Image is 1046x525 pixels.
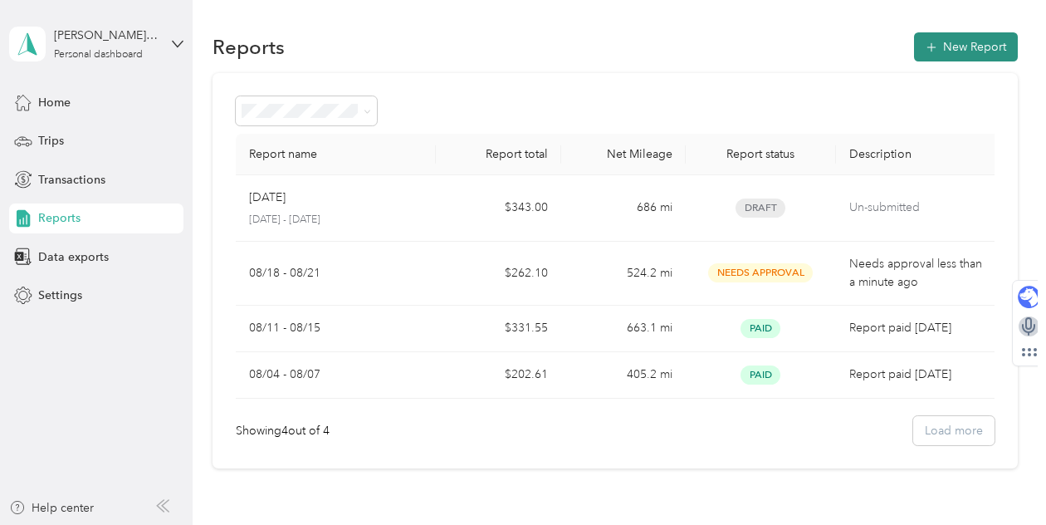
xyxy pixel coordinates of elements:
[38,132,64,150] span: Trips
[741,319,780,338] span: Paid
[236,134,436,175] th: Report name
[436,352,560,399] td: $202.61
[953,432,1046,525] iframe: Everlance-gr Chat Button Frame
[708,263,813,282] span: Needs Approval
[249,189,286,207] p: [DATE]
[849,366,990,384] p: Report paid [DATE]
[249,264,320,282] p: 08/18 - 08/21
[236,422,330,439] div: Showing 4 out of 4
[849,199,990,217] p: Un-submitted
[836,134,1003,175] th: Description
[38,171,105,189] span: Transactions
[561,352,686,399] td: 405.2 mi
[736,199,785,218] span: Draft
[249,366,320,384] p: 08/04 - 08/07
[561,306,686,352] td: 663.1 mi
[849,319,990,337] p: Report paid [DATE]
[436,134,560,175] th: Report total
[213,38,285,56] h1: Reports
[38,209,81,227] span: Reports
[249,213,423,228] p: [DATE] - [DATE]
[9,499,94,517] button: Help center
[436,306,560,352] td: $331.55
[436,242,560,306] td: $262.10
[38,248,109,266] span: Data exports
[914,32,1018,61] button: New Report
[249,319,320,337] p: 08/11 - 08/15
[38,94,71,111] span: Home
[849,255,990,292] p: Needs approval less than a minute ago
[741,366,780,385] span: Paid
[561,242,686,306] td: 524.2 mi
[54,50,143,60] div: Personal dashboard
[699,147,823,161] div: Report status
[561,175,686,242] td: 686 mi
[54,27,158,44] div: [PERSON_NAME][EMAIL_ADDRESS][DOMAIN_NAME]
[561,134,686,175] th: Net Mileage
[38,287,82,304] span: Settings
[436,175,560,242] td: $343.00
